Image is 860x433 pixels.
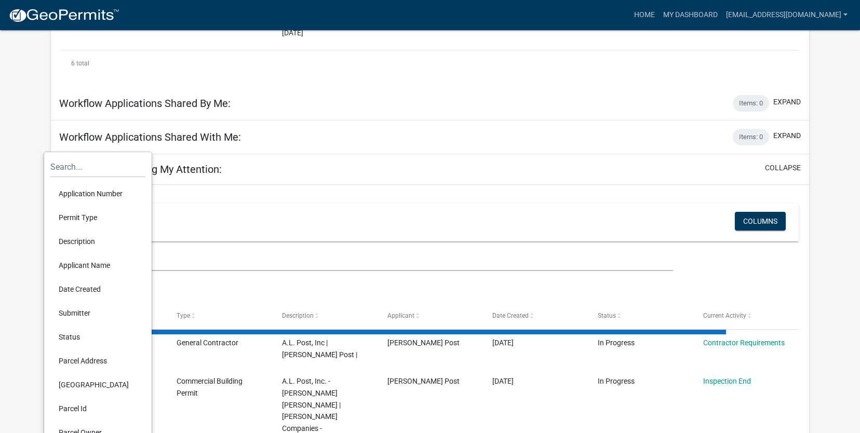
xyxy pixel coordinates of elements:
[703,312,746,319] span: Current Activity
[377,304,482,329] datatable-header-cell: Applicant
[59,131,241,143] h5: Workflow Applications Shared With Me:
[659,5,722,25] a: My Dashboard
[387,339,460,347] span: Leo Post
[50,349,145,373] li: Parcel Address
[693,304,799,329] datatable-header-cell: Current Activity
[50,182,145,206] li: Application Number
[630,5,659,25] a: Home
[50,277,145,301] li: Date Created
[61,50,799,76] div: 6 total
[50,229,145,253] li: Description
[598,339,635,347] span: In Progress
[50,156,145,178] input: Search...
[282,339,357,359] span: A.L. Post, Inc | Leo Post |
[50,373,145,397] li: [GEOGRAPHIC_DATA]
[492,312,529,319] span: Date Created
[598,377,635,385] span: In Progress
[588,304,693,329] datatable-header-cell: Status
[773,130,801,141] button: expand
[492,377,514,385] span: 08/16/2022
[167,304,272,329] datatable-header-cell: Type
[703,339,785,347] a: Contractor Requirements
[765,163,801,173] button: collapse
[387,312,414,319] span: Applicant
[703,377,751,385] a: Inspection End
[282,312,314,319] span: Description
[272,304,377,329] datatable-header-cell: Description
[735,212,786,231] button: Columns
[387,377,460,385] span: Leo Post
[50,253,145,277] li: Applicant Name
[50,325,145,349] li: Status
[50,397,145,421] li: Parcel Id
[177,312,190,319] span: Type
[177,377,243,397] span: Commercial Building Permit
[733,129,769,145] div: Items: 0
[61,250,674,271] input: Search for applications
[177,339,238,347] span: General Contractor
[59,97,231,110] h5: Workflow Applications Shared By Me:
[50,301,145,325] li: Submitter
[50,206,145,229] li: Permit Type
[482,304,588,329] datatable-header-cell: Date Created
[773,97,801,107] button: expand
[722,5,852,25] a: [EMAIL_ADDRESS][DOMAIN_NAME]
[598,312,616,319] span: Status
[733,95,769,112] div: Items: 0
[492,339,514,347] span: 01/09/2025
